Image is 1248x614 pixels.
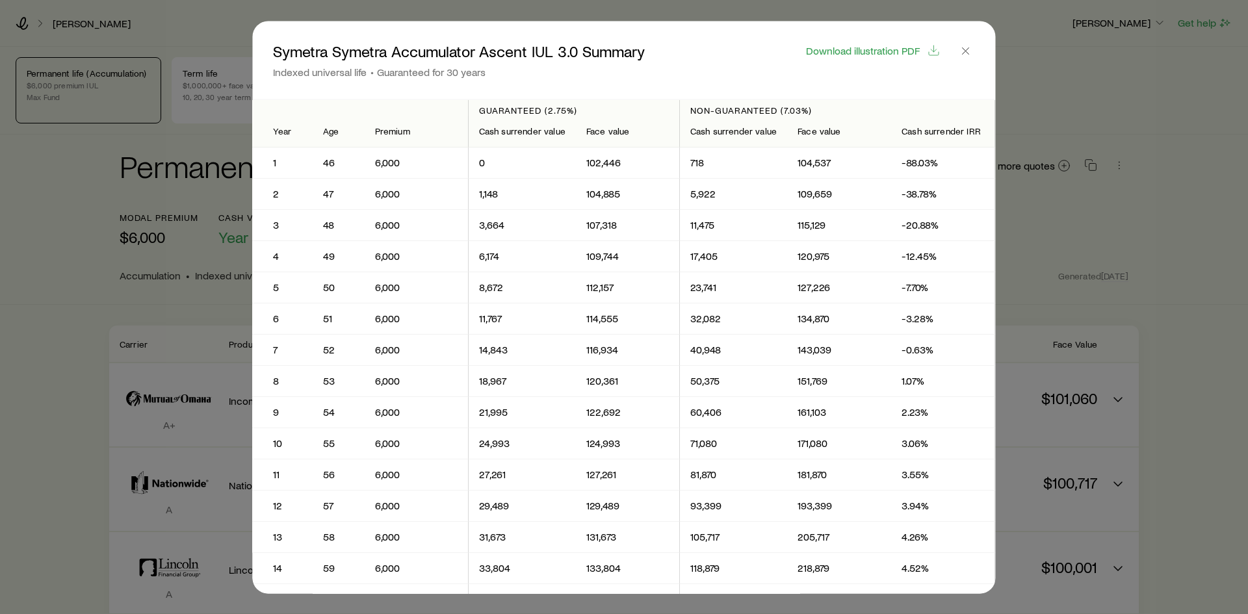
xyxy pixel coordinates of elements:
[323,281,354,294] p: 50
[806,45,920,55] span: Download illustration PDF
[273,374,292,387] p: 8
[805,43,941,58] button: Download illustration PDF
[375,218,458,231] p: 6,000
[902,499,985,512] p: 3.94%
[323,249,354,262] p: 49
[902,530,985,543] p: 4.26%
[273,499,292,512] p: 12
[798,593,881,606] p: 232,939
[479,499,565,512] p: 29,489
[798,499,881,512] p: 193,399
[586,312,669,325] p: 114,555
[273,126,292,136] div: Year
[323,593,354,606] p: 60
[479,343,565,356] p: 14,843
[902,156,985,169] p: -88.03%
[479,126,565,136] div: Cash surrender value
[798,343,881,356] p: 143,039
[586,561,669,574] p: 133,804
[273,437,292,450] p: 10
[273,593,292,606] p: 15
[479,561,565,574] p: 33,804
[798,561,881,574] p: 218,879
[798,218,881,231] p: 115,129
[798,249,881,262] p: 120,975
[479,187,565,200] p: 1,148
[323,530,354,543] p: 58
[798,187,881,200] p: 109,659
[273,42,645,60] p: Symetra Symetra Accumulator Ascent IUL 3.0 Summary
[273,405,292,418] p: 9
[273,218,292,231] p: 3
[375,249,458,262] p: 6,000
[323,312,354,325] p: 51
[323,405,354,418] p: 54
[586,499,669,512] p: 129,489
[273,281,292,294] p: 5
[690,561,777,574] p: 118,879
[479,593,565,606] p: 35,877
[690,437,777,450] p: 71,080
[690,312,777,325] p: 32,082
[479,374,565,387] p: 18,967
[273,156,292,169] p: 1
[273,561,292,574] p: 14
[586,156,669,169] p: 102,446
[273,343,292,356] p: 7
[902,561,985,574] p: 4.52%
[375,561,458,574] p: 6,000
[273,187,292,200] p: 2
[902,374,985,387] p: 1.07%
[479,218,565,231] p: 3,664
[690,187,777,200] p: 5,922
[323,126,354,136] div: Age
[690,249,777,262] p: 17,405
[323,468,354,481] p: 56
[586,374,669,387] p: 120,361
[323,156,354,169] p: 46
[375,156,458,169] p: 6,000
[690,499,777,512] p: 93,399
[690,530,777,543] p: 105,717
[902,437,985,450] p: 3.06%
[586,593,669,606] p: 135,877
[690,405,777,418] p: 60,406
[375,126,458,136] div: Premium
[690,343,777,356] p: 40,948
[798,437,881,450] p: 171,080
[586,281,669,294] p: 112,157
[479,156,565,169] p: 0
[690,593,777,606] p: 132,939
[479,105,669,115] p: Guaranteed (2.75%)
[375,312,458,325] p: 6,000
[323,374,354,387] p: 53
[323,561,354,574] p: 59
[690,126,777,136] div: Cash surrender value
[479,281,565,294] p: 8,672
[479,437,565,450] p: 24,993
[902,281,985,294] p: -7.70%
[375,468,458,481] p: 6,000
[375,187,458,200] p: 6,000
[690,374,777,387] p: 50,375
[375,374,458,387] p: 6,000
[586,218,669,231] p: 107,318
[323,499,354,512] p: 57
[902,312,985,325] p: -3.28%
[798,468,881,481] p: 181,870
[690,105,984,115] p: Non-guaranteed (7.03%)
[273,312,292,325] p: 6
[902,343,985,356] p: -0.63%
[798,530,881,543] p: 205,717
[690,281,777,294] p: 23,741
[479,405,565,418] p: 21,995
[273,249,292,262] p: 4
[902,126,985,136] div: Cash surrender IRR
[375,343,458,356] p: 6,000
[902,405,985,418] p: 2.23%
[479,249,565,262] p: 6,174
[375,405,458,418] p: 6,000
[323,218,354,231] p: 48
[479,312,565,325] p: 11,767
[902,249,985,262] p: -12.45%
